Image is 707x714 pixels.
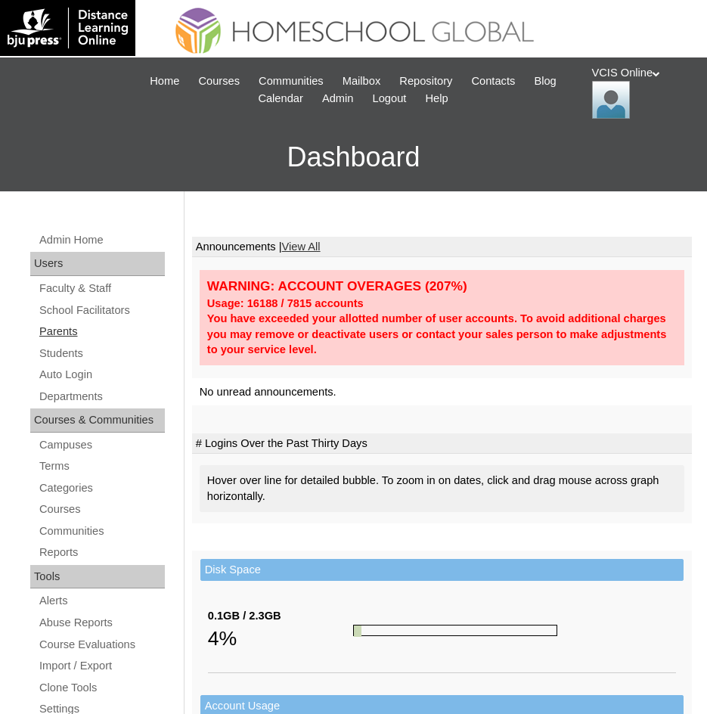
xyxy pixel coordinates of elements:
h3: Dashboard [8,123,699,191]
span: Repository [399,73,452,90]
a: Course Evaluations [38,635,165,654]
td: Disk Space [200,559,684,581]
a: Logout [365,90,414,107]
img: VCIS Online Admin [592,81,630,119]
a: Alerts [38,591,165,610]
a: Campuses [38,436,165,455]
div: VCIS Online [592,65,693,119]
a: Abuse Reports [38,613,165,632]
a: Departments [38,387,165,406]
span: Contacts [471,73,515,90]
a: Courses [38,500,165,519]
div: 0.1GB / 2.3GB [208,608,353,624]
a: Parents [38,322,165,341]
a: Courses [191,73,247,90]
a: Categories [38,479,165,498]
a: Contacts [464,73,522,90]
span: Help [425,90,448,107]
div: Tools [30,565,165,589]
a: Clone Tools [38,678,165,697]
a: View All [282,241,321,253]
a: Faculty & Staff [38,279,165,298]
a: Calendar [250,90,310,107]
td: Announcements | [192,237,692,258]
strong: Usage: 16188 / 7815 accounts [207,297,364,309]
span: Mailbox [343,73,381,90]
span: Calendar [258,90,302,107]
a: Help [417,90,455,107]
div: Courses & Communities [30,408,165,433]
span: Home [150,73,179,90]
a: Home [142,73,187,90]
div: Users [30,252,165,276]
a: Auto Login [38,365,165,384]
td: No unread announcements. [192,378,692,406]
a: Mailbox [335,73,389,90]
div: 4% [208,623,353,653]
td: # Logins Over the Past Thirty Days [192,433,692,455]
img: logo-white.png [8,8,128,48]
a: Communities [38,522,165,541]
a: Import / Export [38,657,165,675]
a: Students [38,344,165,363]
span: Admin [322,90,354,107]
div: Hover over line for detailed bubble. To zoom in on dates, click and drag mouse across graph horiz... [200,465,684,511]
a: Admin Home [38,231,165,250]
a: School Facilitators [38,301,165,320]
span: Blog [534,73,556,90]
a: Communities [251,73,331,90]
a: Reports [38,543,165,562]
span: Courses [198,73,240,90]
div: You have exceeded your allotted number of user accounts. To avoid additional charges you may remo... [207,311,677,358]
div: WARNING: ACCOUNT OVERAGES (207%) [207,278,677,295]
a: Admin [315,90,361,107]
span: Logout [373,90,407,107]
a: Terms [38,457,165,476]
span: Communities [259,73,324,90]
a: Blog [526,73,563,90]
a: Repository [392,73,460,90]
